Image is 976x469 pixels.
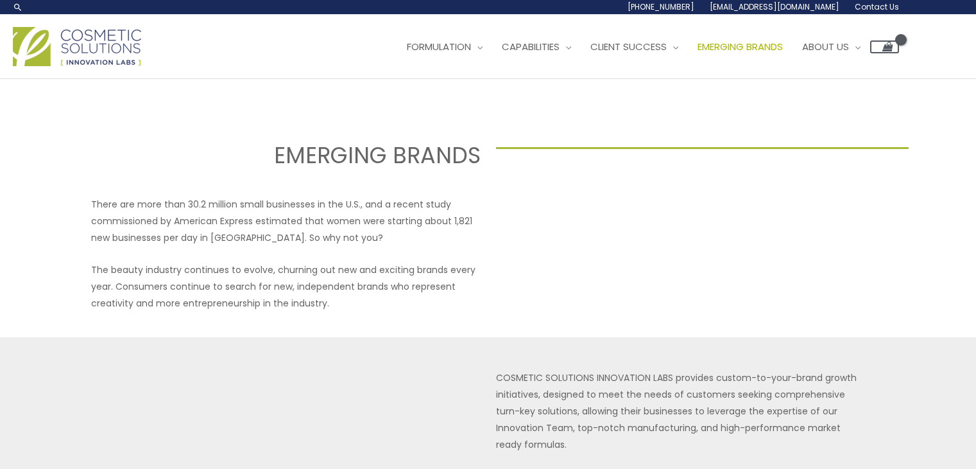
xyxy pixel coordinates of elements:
a: Formulation [397,28,492,66]
img: Cosmetic Solutions Logo [13,27,141,66]
span: Contact Us [855,1,899,12]
span: Client Success [590,40,667,53]
a: View Shopping Cart, empty [870,40,899,53]
span: Formulation [407,40,471,53]
span: About Us [802,40,849,53]
span: [EMAIL_ADDRESS][DOMAIN_NAME] [710,1,839,12]
span: Emerging Brands [698,40,783,53]
a: About Us [792,28,870,66]
a: Emerging Brands [688,28,792,66]
p: There are more than 30.2 million small businesses in the U.S., and a recent study commissioned by... [91,196,481,246]
nav: Site Navigation [388,28,899,66]
span: [PHONE_NUMBER] [628,1,694,12]
a: Client Success [581,28,688,66]
h2: EMERGING BRANDS [67,141,481,170]
a: Capabilities [492,28,581,66]
p: The beauty industry continues to evolve, churning out new and exciting brands every year. Consume... [91,261,481,312]
span: Capabilities [502,40,560,53]
a: Search icon link [13,2,23,12]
